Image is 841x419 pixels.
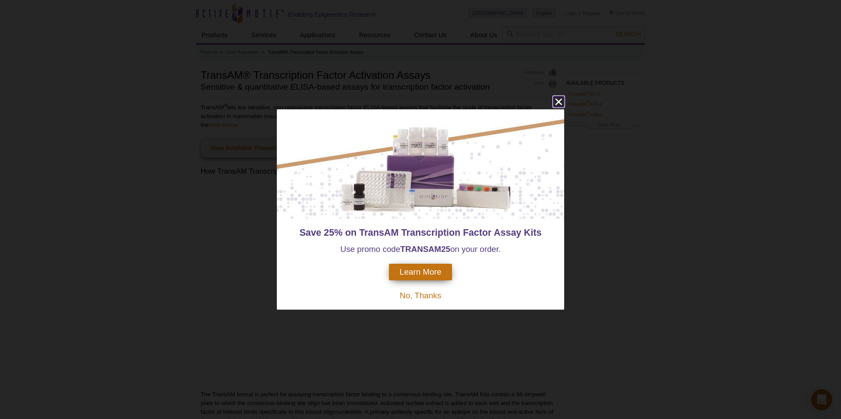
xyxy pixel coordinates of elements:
span: Learn More [399,267,441,277]
span: Save 25% on TransAM Transcription Factor Assay Kits [300,227,542,238]
strong: TRANSAM [400,244,441,254]
strong: 25 [441,244,450,254]
span: No, Thanks [399,291,441,300]
button: close [553,96,564,107]
span: Use promo code on your order. [340,244,501,254]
